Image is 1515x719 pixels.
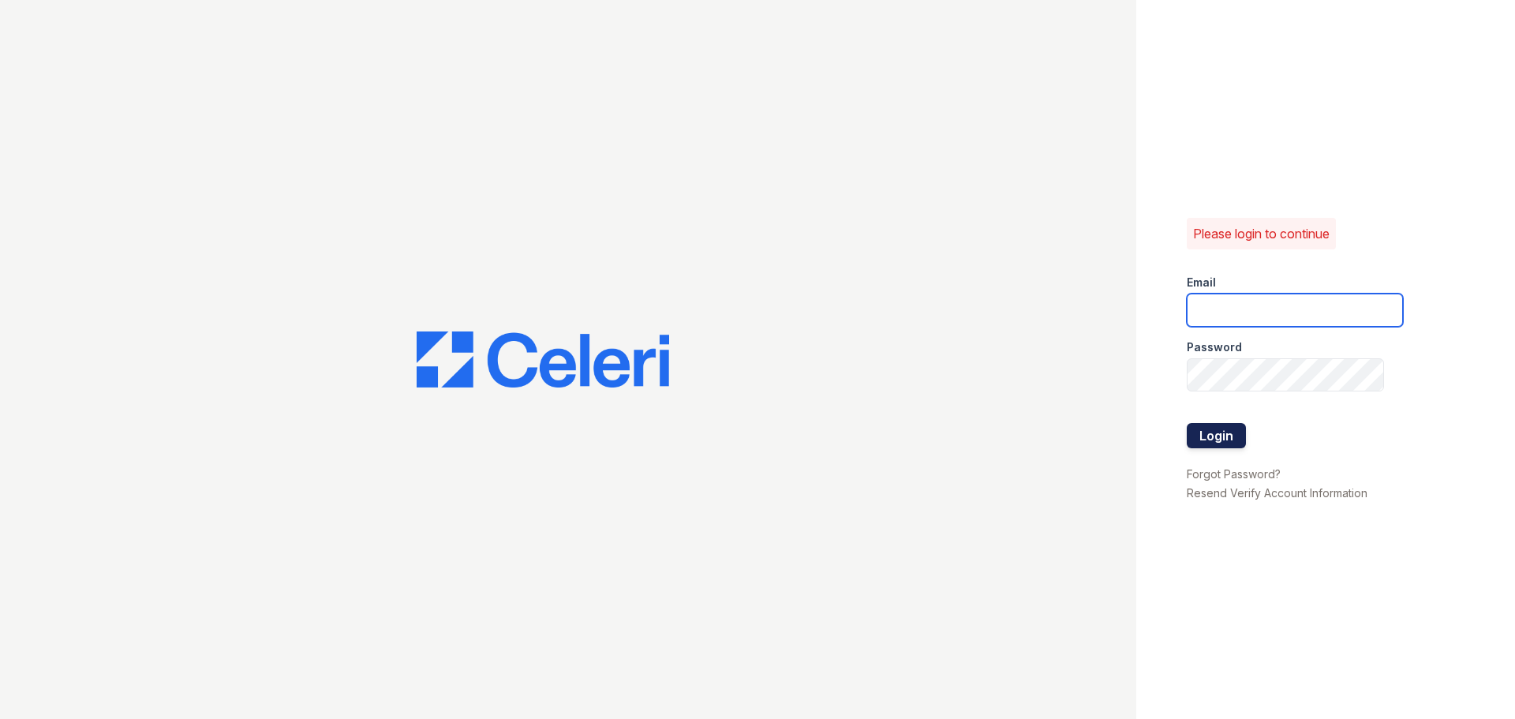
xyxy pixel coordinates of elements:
a: Forgot Password? [1187,467,1281,481]
label: Email [1187,275,1216,290]
img: CE_Logo_Blue-a8612792a0a2168367f1c8372b55b34899dd931a85d93a1a3d3e32e68fde9ad4.png [417,331,669,388]
label: Password [1187,339,1242,355]
button: Login [1187,423,1246,448]
a: Resend Verify Account Information [1187,486,1367,500]
p: Please login to continue [1193,224,1330,243]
